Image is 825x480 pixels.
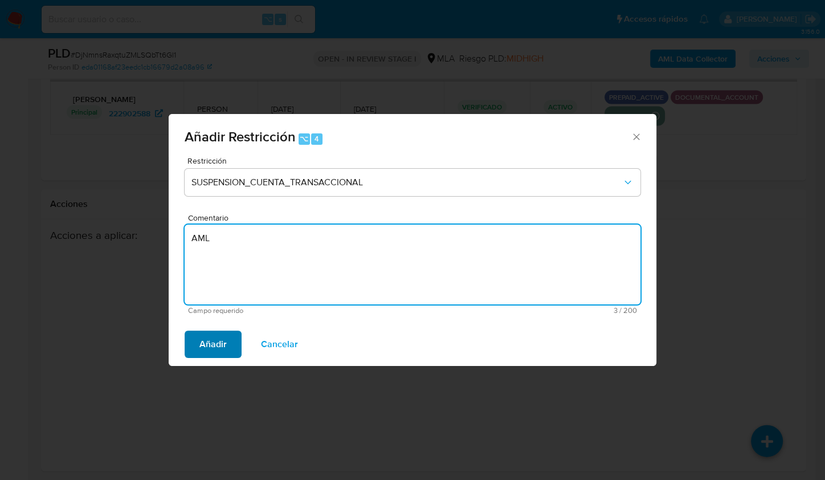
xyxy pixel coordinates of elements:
[191,177,622,188] span: SUSPENSION_CUENTA_TRANSACCIONAL
[188,307,412,315] span: Campo requerido
[315,133,319,144] span: 4
[300,133,308,144] span: ⌥
[246,331,313,358] button: Cancelar
[185,169,640,196] button: Restriction
[631,131,641,141] button: Cerrar ventana
[412,307,637,314] span: Máximo 200 caracteres
[188,214,644,222] span: Comentario
[199,332,227,357] span: Añadir
[185,127,296,147] span: Añadir Restricción
[261,332,298,357] span: Cancelar
[185,225,640,304] textarea: AML
[185,331,242,358] button: Añadir
[187,157,643,165] span: Restricción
